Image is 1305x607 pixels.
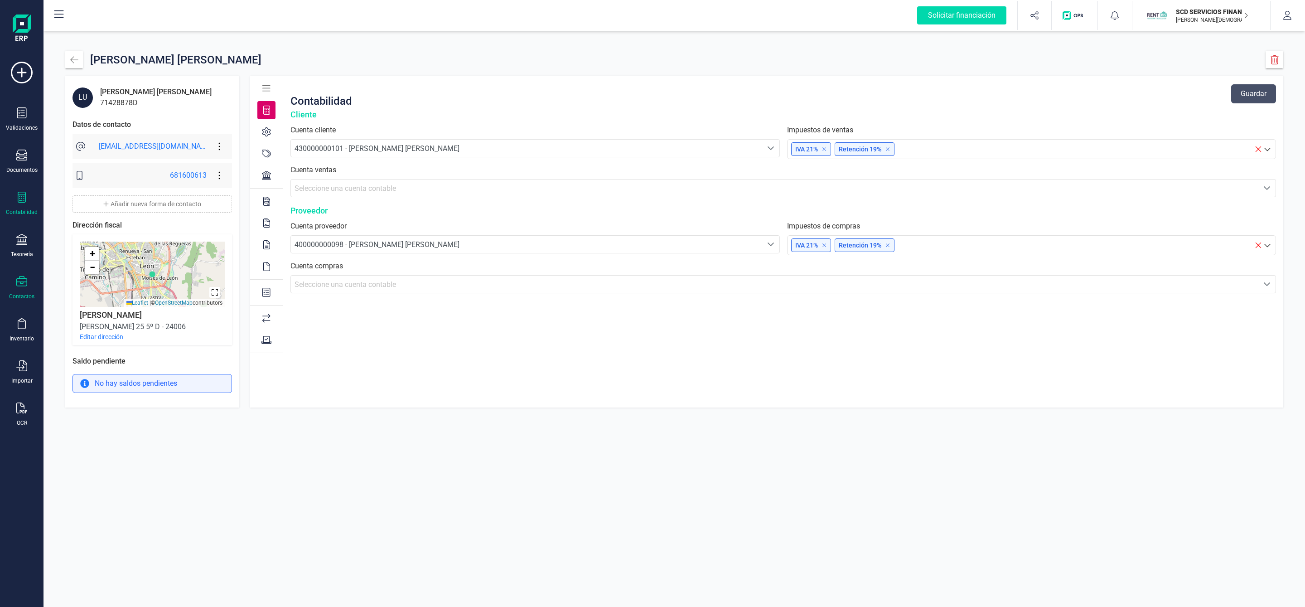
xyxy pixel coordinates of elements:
[917,6,1006,24] div: Solicitar financiación
[795,145,827,154] p: IVA 21%
[72,220,122,231] div: Dirección fiscal
[124,299,225,307] div: © contributors
[1063,11,1087,20] img: Logo de OPS
[80,321,186,332] div: [PERSON_NAME] 25 5º D - 24006
[295,280,396,289] span: Seleccione una cuenta contable
[80,309,142,321] div: [PERSON_NAME]
[795,241,827,250] p: IVA 21%
[1176,16,1248,24] p: [PERSON_NAME][DEMOGRAPHIC_DATA][DEMOGRAPHIC_DATA]
[170,170,207,181] div: 681600613
[839,145,890,154] p: Retención 19%
[72,119,131,130] div: Datos de contacto
[72,356,232,374] div: Saldo pendiente
[1057,1,1092,30] button: Logo de OPS
[290,204,1276,217] div: Proveedor
[9,293,34,300] div: Contactos
[99,141,207,152] div: [EMAIL_ADDRESS][DOMAIN_NAME]
[85,261,99,274] a: Zoom out
[295,144,459,153] span: 430000000101 - [PERSON_NAME] [PERSON_NAME]
[6,209,38,216] div: Contabilidad
[10,335,34,342] div: Inventario
[11,251,33,258] div: Tesorería
[787,221,1276,232] label: Impuestos de compras
[839,241,890,250] p: Retención 19%
[290,261,1276,272] label: Cuenta compras
[290,125,780,136] label: Cuenta cliente
[150,300,151,306] span: |
[906,1,1017,30] button: Solicitar financiación
[90,248,95,259] span: +
[149,271,155,277] img: Marker
[126,300,148,306] a: Leaflet
[290,108,1276,121] div: Cliente
[11,377,33,384] div: Importar
[295,240,459,249] span: 400000000098 - [PERSON_NAME] [PERSON_NAME]
[85,247,99,261] a: Zoom in
[100,97,212,108] div: 71428878D
[72,374,232,393] div: No hay saldos pendientes
[90,51,261,68] div: [PERSON_NAME] [PERSON_NAME]
[295,184,396,193] span: Seleccione una cuenta contable
[13,15,31,44] img: Logo Finanedi
[1258,276,1276,293] div: Seleccione una cuenta
[762,236,779,253] div: Seleccione una cuenta
[290,165,1276,175] label: Cuenta ventas
[1176,7,1248,16] p: SCD SERVICIOS FINANCIEROS SL
[1231,84,1276,103] button: Guardar
[80,332,123,341] button: Editar dirección
[17,419,27,427] div: OCR
[1143,1,1259,30] button: SCSCD SERVICIOS FINANCIEROS SL[PERSON_NAME][DEMOGRAPHIC_DATA][DEMOGRAPHIC_DATA]
[6,124,38,131] div: Validaciones
[72,195,232,213] button: Añadir nueva forma de contacto
[155,300,193,306] a: OpenStreetMap
[290,221,780,232] label: Cuenta proveedor
[90,262,95,273] span: −
[762,140,779,157] div: Seleccione una cuenta
[100,87,212,97] div: [PERSON_NAME] [PERSON_NAME]
[787,125,1276,136] label: Impuestos de ventas
[1147,5,1167,25] img: SC
[290,94,352,108] div: Contabilidad
[1258,180,1276,197] div: Seleccione una cuenta
[72,87,93,108] div: LU
[6,166,38,174] div: Documentos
